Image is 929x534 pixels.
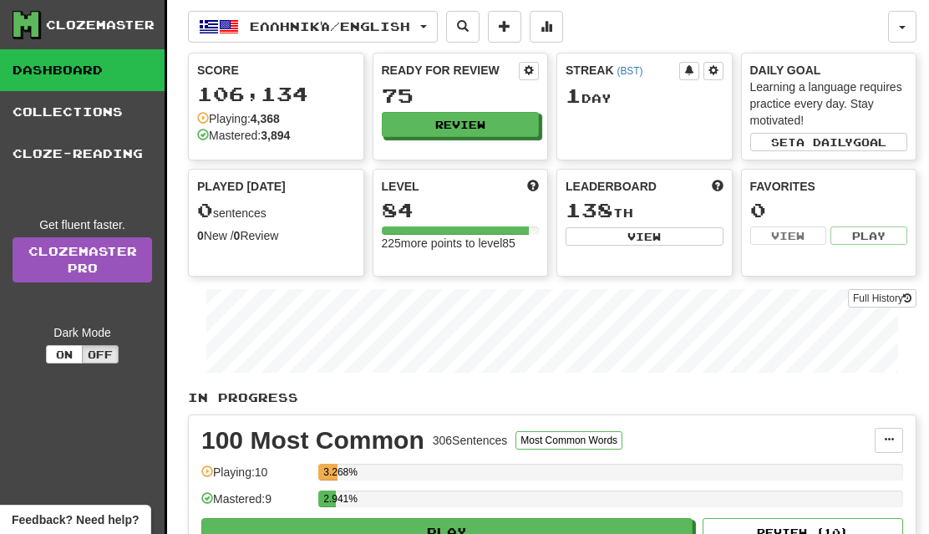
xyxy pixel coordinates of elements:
div: 0 [750,200,908,221]
span: Score more points to level up [527,178,539,195]
button: Play [830,226,907,245]
span: Open feedback widget [12,511,139,528]
div: 3.268% [323,464,338,481]
span: This week in points, UTC [712,178,723,195]
div: Score [197,62,355,79]
button: Off [82,345,119,364]
div: Streak [566,62,679,79]
button: Seta dailygoal [750,133,908,151]
div: 2.941% [323,491,335,507]
div: New / Review [197,227,355,244]
strong: 3,894 [261,129,290,142]
div: Learning a language requires practice every day. Stay motivated! [750,79,908,129]
button: Full History [848,289,916,308]
span: Ελληνικά / English [250,19,410,33]
strong: 0 [197,229,204,242]
div: 75 [382,85,540,106]
button: Ελληνικά/English [188,11,438,43]
div: Dark Mode [13,324,152,341]
span: 0 [197,198,213,221]
span: Level [382,178,419,195]
span: Played [DATE] [197,178,286,195]
div: 84 [382,200,540,221]
div: 225 more points to level 85 [382,235,540,252]
p: In Progress [188,389,916,406]
div: Playing: 10 [201,464,310,491]
div: 306 Sentences [433,432,508,449]
div: sentences [197,200,355,221]
button: On [46,345,83,364]
button: View [750,226,827,245]
div: Ready for Review [382,62,520,79]
span: 1 [566,84,581,107]
a: (BST) [617,65,642,77]
div: 100 Most Common [201,428,424,453]
strong: 0 [234,229,241,242]
span: Leaderboard [566,178,657,195]
span: a daily [796,136,853,148]
button: Most Common Words [515,431,622,450]
div: 106,134 [197,84,355,104]
div: Favorites [750,178,908,195]
button: Search sentences [446,11,480,43]
div: Clozemaster [46,17,155,33]
div: Playing: [197,110,280,127]
button: Add sentence to collection [488,11,521,43]
div: Mastered: 9 [201,491,310,518]
div: Daily Goal [750,62,908,79]
button: Review [382,112,540,137]
a: ClozemasterPro [13,237,152,282]
div: th [566,200,723,221]
div: Day [566,85,723,107]
button: View [566,227,723,246]
div: Get fluent faster. [13,216,152,233]
button: More stats [530,11,563,43]
strong: 4,368 [251,112,280,125]
div: Mastered: [197,127,290,144]
span: 138 [566,198,613,221]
